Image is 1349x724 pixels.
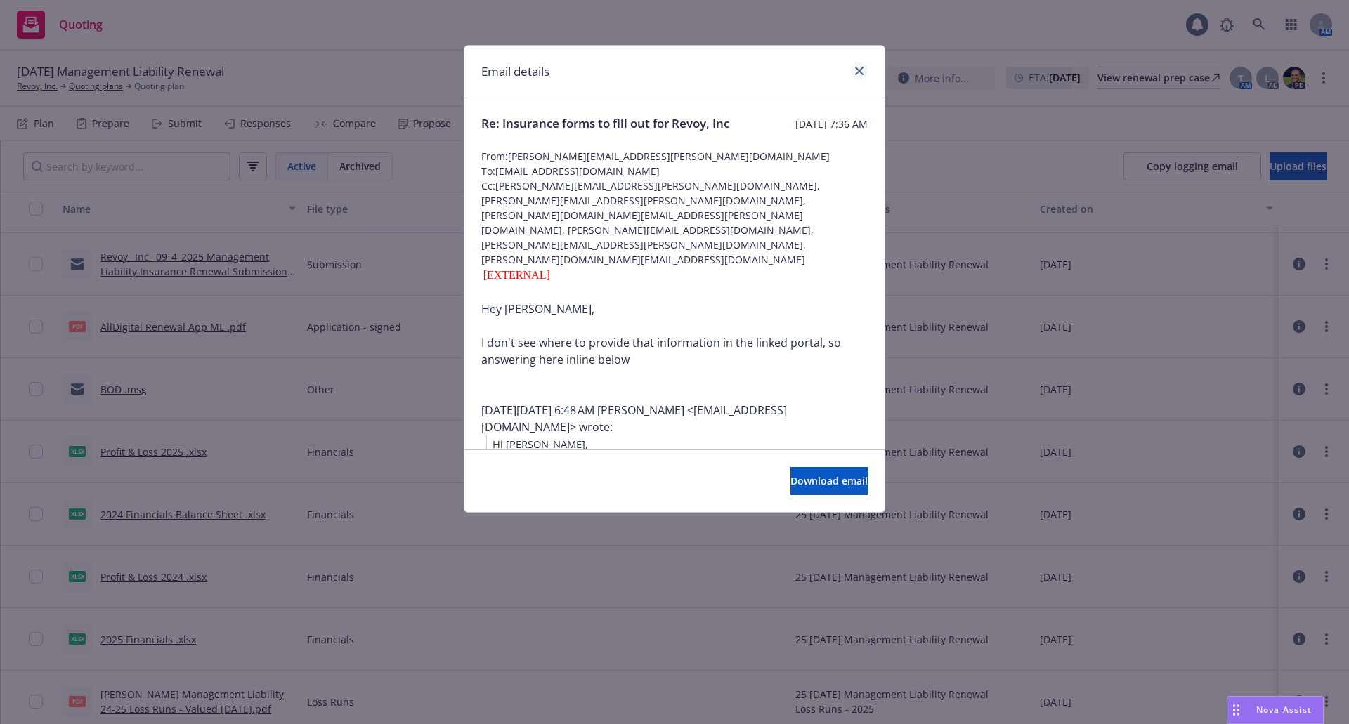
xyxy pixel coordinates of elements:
[795,117,868,131] span: [DATE] 7:36 AM
[481,267,868,284] div: [EXTERNAL]
[481,301,868,385] div: Hey [PERSON_NAME],
[1227,696,1324,724] button: Nova Assist
[481,402,868,435] div: [DATE][DATE] 6:48 AM [PERSON_NAME] < > wrote:
[481,62,549,81] h1: Email details
[790,474,868,487] span: Download email
[481,178,868,267] span: Cc: [PERSON_NAME][EMAIL_ADDRESS][PERSON_NAME][DOMAIN_NAME], [PERSON_NAME][EMAIL_ADDRESS][PERSON_N...
[481,115,729,132] span: Re: Insurance forms to fill out for Revoy, Inc
[481,149,868,164] span: From: [PERSON_NAME][EMAIL_ADDRESS][PERSON_NAME][DOMAIN_NAME]
[481,164,868,178] span: To: [EMAIL_ADDRESS][DOMAIN_NAME]
[851,62,868,79] a: close
[1227,697,1245,723] div: Drag to move
[481,402,787,435] a: [EMAIL_ADDRESS][DOMAIN_NAME]
[493,437,588,451] span: Hi [PERSON_NAME],
[790,467,868,495] button: Download email
[1256,704,1312,716] span: Nova Assist
[481,334,868,368] div: I don't see where to provide that information in the linked portal, so answering here inline below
